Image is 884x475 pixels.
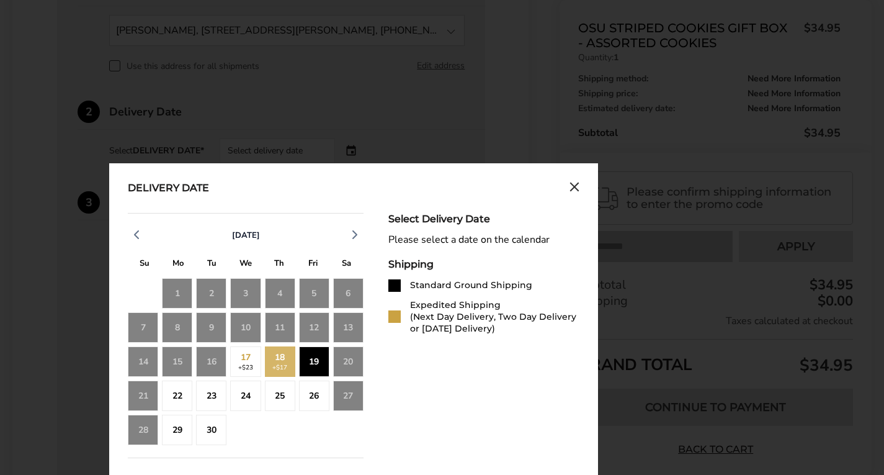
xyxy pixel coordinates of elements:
[296,255,329,274] div: F
[128,255,161,274] div: S
[161,255,195,274] div: M
[388,213,579,225] div: Select Delivery Date
[388,234,579,246] div: Please select a date on the calendar
[410,279,532,291] div: Standard Ground Shipping
[410,299,579,335] div: Expedited Shipping (Next Day Delivery, Two Day Delivery or [DATE] Delivery)
[232,230,260,241] span: [DATE]
[262,255,296,274] div: T
[569,182,579,196] button: Close calendar
[227,230,265,241] button: [DATE]
[388,258,579,270] div: Shipping
[195,255,229,274] div: T
[229,255,262,274] div: W
[330,255,364,274] div: S
[128,182,209,196] div: Delivery Date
